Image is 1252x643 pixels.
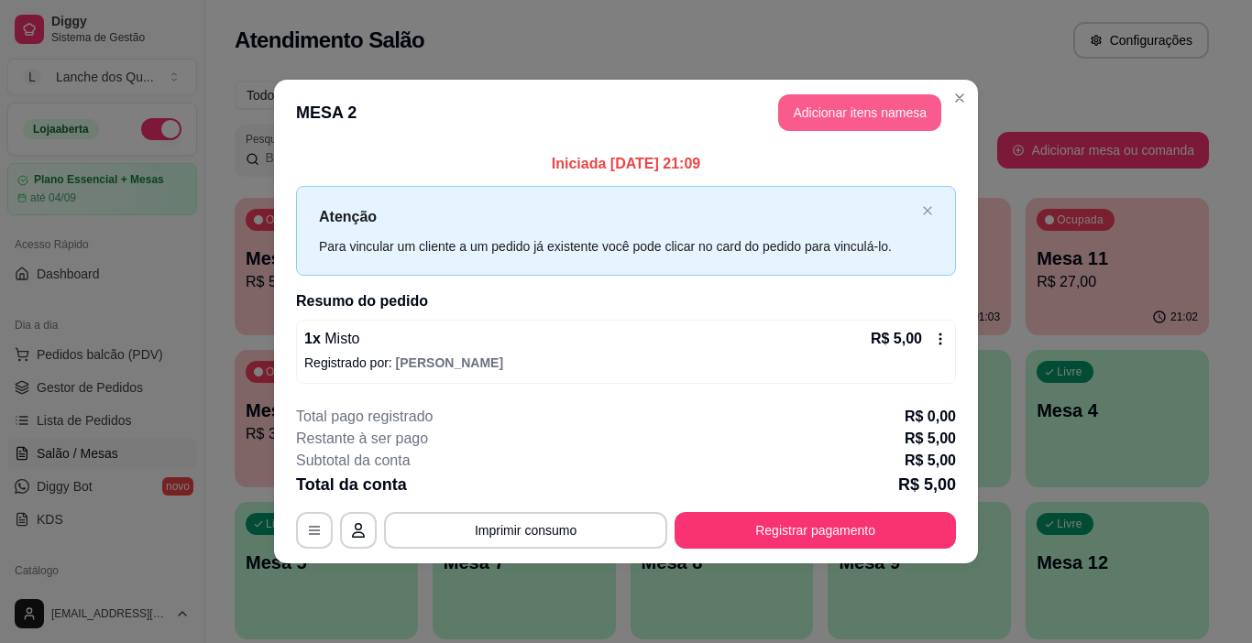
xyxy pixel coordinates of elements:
[905,450,956,472] p: R$ 5,00
[304,354,948,372] p: Registrado por:
[922,205,933,216] span: close
[321,331,360,346] span: Misto
[296,450,411,472] p: Subtotal da conta
[296,290,956,312] h2: Resumo do pedido
[778,94,941,131] button: Adicionar itens namesa
[296,406,433,428] p: Total pago registrado
[898,472,956,497] p: R$ 5,00
[945,83,974,113] button: Close
[296,428,428,450] p: Restante à ser pago
[905,428,956,450] p: R$ 5,00
[905,406,956,428] p: R$ 0,00
[922,205,933,217] button: close
[396,355,503,370] span: [PERSON_NAME]
[384,512,667,549] button: Imprimir consumo
[675,512,956,549] button: Registrar pagamento
[319,205,915,228] p: Atenção
[274,80,978,146] header: MESA 2
[296,153,956,175] p: Iniciada [DATE] 21:09
[304,328,360,350] p: 1 x
[871,328,922,350] p: R$ 5,00
[296,472,407,497] p: Total da conta
[319,236,915,256] div: Para vincular um cliente a um pedido já existente você pode clicar no card do pedido para vinculá...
